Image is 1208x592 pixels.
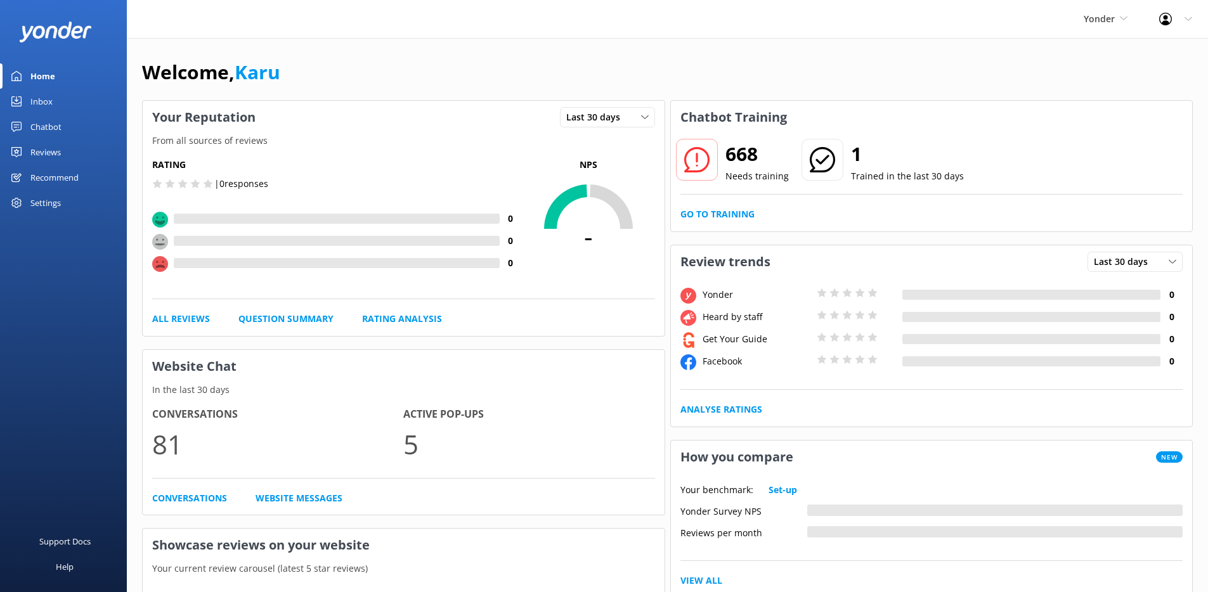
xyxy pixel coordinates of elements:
[671,245,780,278] h3: Review trends
[680,505,807,516] div: Yonder Survey NPS
[30,63,55,89] div: Home
[362,312,442,326] a: Rating Analysis
[699,310,814,324] div: Heard by staff
[30,89,53,114] div: Inbox
[30,139,61,165] div: Reviews
[142,57,280,87] h1: Welcome,
[256,491,342,505] a: Website Messages
[143,101,265,134] h3: Your Reputation
[30,165,79,190] div: Recommend
[403,406,654,423] h4: Active Pop-ups
[1084,13,1115,25] span: Yonder
[1156,451,1183,463] span: New
[403,423,654,465] p: 5
[39,529,91,554] div: Support Docs
[1094,255,1155,269] span: Last 30 days
[522,158,655,172] p: NPS
[725,169,789,183] p: Needs training
[851,169,964,183] p: Trained in the last 30 days
[500,256,522,270] h4: 0
[143,562,665,576] p: Your current review carousel (latest 5 star reviews)
[699,332,814,346] div: Get Your Guide
[1160,332,1183,346] h4: 0
[152,491,227,505] a: Conversations
[1160,288,1183,302] h4: 0
[30,190,61,216] div: Settings
[725,139,789,169] h2: 668
[214,177,268,191] p: | 0 responses
[143,383,665,397] p: In the last 30 days
[522,220,655,252] span: -
[851,139,964,169] h2: 1
[566,110,628,124] span: Last 30 days
[699,354,814,368] div: Facebook
[1160,354,1183,368] h4: 0
[671,101,796,134] h3: Chatbot Training
[143,134,665,148] p: From all sources of reviews
[30,114,62,139] div: Chatbot
[680,526,807,537] div: Reviews per month
[680,483,753,497] p: Your benchmark:
[1160,310,1183,324] h4: 0
[19,22,92,42] img: yonder-white-logo.png
[152,423,403,465] p: 81
[680,402,762,416] a: Analyse Ratings
[143,529,665,562] h3: Showcase reviews on your website
[152,406,403,423] h4: Conversations
[152,312,210,326] a: All Reviews
[152,158,522,172] h5: Rating
[500,212,522,226] h4: 0
[56,554,74,579] div: Help
[671,441,803,473] h3: How you compare
[769,483,797,497] a: Set-up
[235,59,280,85] a: Karu
[500,234,522,248] h4: 0
[238,312,334,326] a: Question Summary
[143,350,665,383] h3: Website Chat
[680,207,755,221] a: Go to Training
[680,574,722,588] a: View All
[699,288,814,302] div: Yonder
